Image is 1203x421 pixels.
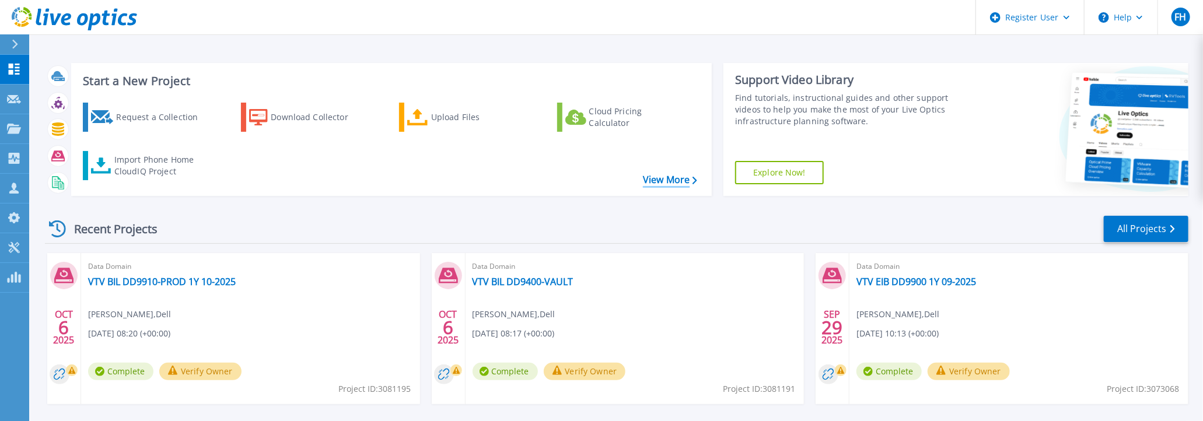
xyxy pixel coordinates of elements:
div: Upload Files [431,106,524,129]
a: Download Collector [241,103,371,132]
a: Explore Now! [735,161,824,184]
span: 6 [58,322,69,332]
span: FH [1174,12,1186,22]
span: Project ID: 3073068 [1107,383,1180,395]
span: [PERSON_NAME] , Dell [856,308,939,321]
span: [DATE] 08:20 (+00:00) [88,327,170,340]
span: [DATE] 08:17 (+00:00) [473,327,555,340]
button: Verify Owner [159,363,242,380]
span: 29 [822,322,843,332]
a: VTV EIB DD9900 1Y 09-2025 [856,276,976,287]
span: Data Domain [856,260,1181,273]
div: OCT 2025 [53,306,75,349]
div: SEP 2025 [821,306,844,349]
a: All Projects [1104,216,1188,242]
span: Project ID: 3081191 [723,383,795,395]
div: Request a Collection [116,106,209,129]
div: Find tutorials, instructional guides and other support videos to help you make the most of your L... [735,92,973,127]
a: VTV BIL DD9910-PROD 1Y 10-2025 [88,276,236,287]
a: Upload Files [399,103,529,132]
span: 6 [443,322,453,332]
a: Request a Collection [83,103,213,132]
h3: Start a New Project [83,75,697,87]
span: Complete [856,363,922,380]
div: Support Video Library [735,72,973,87]
button: Verify Owner [544,363,626,380]
span: [PERSON_NAME] , Dell [88,308,171,321]
span: [DATE] 10:13 (+00:00) [856,327,939,340]
div: Recent Projects [45,215,173,243]
div: Cloud Pricing Calculator [589,106,683,129]
div: OCT 2025 [437,306,459,349]
span: Data Domain [88,260,413,273]
a: View More [643,174,697,185]
span: [PERSON_NAME] , Dell [473,308,555,321]
span: Complete [88,363,153,380]
div: Import Phone Home CloudIQ Project [114,154,205,177]
span: Data Domain [473,260,798,273]
button: Verify Owner [928,363,1010,380]
a: VTV BIL DD9400-VAULT [473,276,573,287]
a: Cloud Pricing Calculator [557,103,687,132]
span: Complete [473,363,538,380]
div: Download Collector [271,106,364,129]
span: Project ID: 3081195 [339,383,411,395]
